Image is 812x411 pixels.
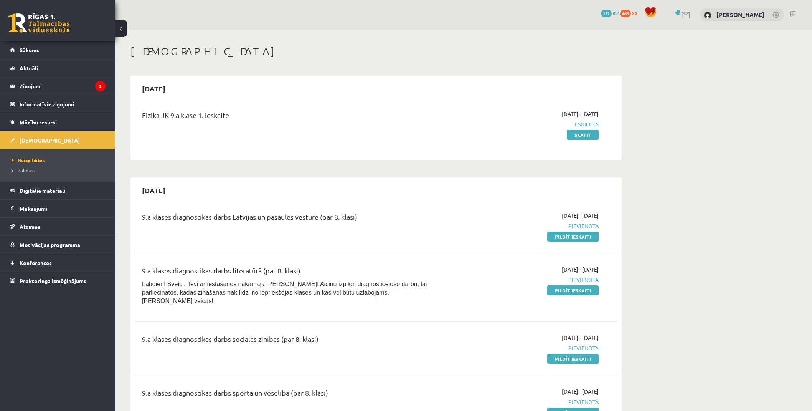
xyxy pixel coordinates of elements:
[142,281,427,304] span: Labdien! Sveicu Tevi ar iestāšanos nākamajā [PERSON_NAME]! Aicinu izpildīt diagnosticējošo darbu,...
[601,10,612,17] span: 152
[142,388,442,402] div: 9.a klases diagnostikas darbs sportā un veselībā (par 8. klasi)
[142,334,442,348] div: 9.a klases diagnostikas darbs sociālās zinībās (par 8. klasi)
[20,200,106,217] legend: Maksājumi
[704,12,711,19] img: Dāvis Bezpaļčikovs
[454,398,599,406] span: Pievienota
[562,334,599,342] span: [DATE] - [DATE]
[547,354,599,364] a: Pildīt ieskaiti
[10,77,106,95] a: Ziņojumi2
[20,77,106,95] legend: Ziņojumi
[10,236,106,254] a: Motivācijas programma
[10,41,106,59] a: Sākums
[601,10,619,16] a: 152 mP
[142,265,442,280] div: 9.a klases diagnostikas darbs literatūrā (par 8. klasi)
[134,80,173,98] h2: [DATE]
[20,46,39,53] span: Sākums
[10,200,106,217] a: Maksājumi
[20,119,57,126] span: Mācību resursi
[20,241,80,248] span: Motivācijas programma
[20,187,65,194] span: Digitālie materiāli
[12,157,107,164] a: Neizpildītās
[10,182,106,199] a: Digitālie materiāli
[10,113,106,131] a: Mācību resursi
[142,212,442,226] div: 9.a klases diagnostikas darbs Latvijas un pasaules vēsturē (par 8. klasi)
[10,254,106,272] a: Konferences
[620,10,631,17] span: 466
[20,259,52,266] span: Konferences
[567,130,599,140] a: Skatīt
[12,167,107,174] a: Izlabotās
[562,110,599,118] span: [DATE] - [DATE]
[12,157,45,163] span: Neizpildītās
[10,131,106,149] a: [DEMOGRAPHIC_DATA]
[8,13,70,33] a: Rīgas 1. Tālmācības vidusskola
[547,232,599,242] a: Pildīt ieskaiti
[454,276,599,284] span: Pievienota
[562,388,599,396] span: [DATE] - [DATE]
[10,218,106,235] a: Atzīmes
[134,181,173,199] h2: [DATE]
[454,344,599,352] span: Pievienota
[562,265,599,273] span: [DATE] - [DATE]
[613,10,619,16] span: mP
[130,45,622,58] h1: [DEMOGRAPHIC_DATA]
[454,120,599,128] span: Iesniegta
[12,167,35,173] span: Izlabotās
[20,65,38,71] span: Aktuāli
[454,222,599,230] span: Pievienota
[632,10,637,16] span: xp
[10,272,106,290] a: Proktoringa izmēģinājums
[620,10,641,16] a: 466 xp
[547,285,599,295] a: Pildīt ieskaiti
[142,110,442,124] div: Fizika JK 9.a klase 1. ieskaite
[562,212,599,220] span: [DATE] - [DATE]
[95,81,106,91] i: 2
[20,95,106,113] legend: Informatīvie ziņojumi
[20,277,86,284] span: Proktoringa izmēģinājums
[10,59,106,77] a: Aktuāli
[716,11,764,18] a: [PERSON_NAME]
[10,95,106,113] a: Informatīvie ziņojumi
[20,137,80,144] span: [DEMOGRAPHIC_DATA]
[20,223,40,230] span: Atzīmes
